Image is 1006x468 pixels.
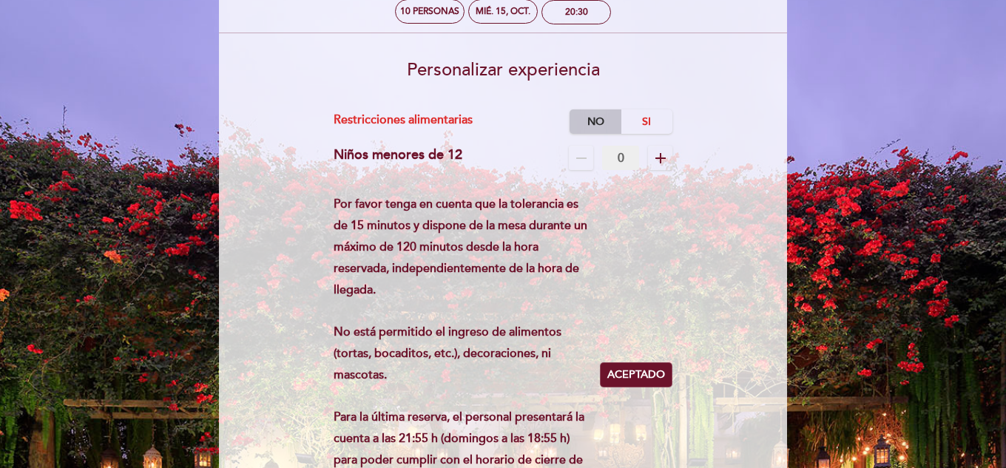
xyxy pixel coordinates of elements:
div: 20:30 [565,7,588,18]
i: remove [573,149,590,167]
span: Aceptado [607,367,665,383]
div: mié. 15, oct. [476,6,530,17]
label: Si [621,109,672,134]
button: Aceptado [600,362,672,387]
span: Personalizar experiencia [407,59,600,81]
i: add [652,149,669,167]
div: Restricciones alimentarias [334,109,570,134]
span: 10 personas [400,6,459,17]
div: Niños menores de 12 [334,146,462,170]
label: No [570,109,621,134]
